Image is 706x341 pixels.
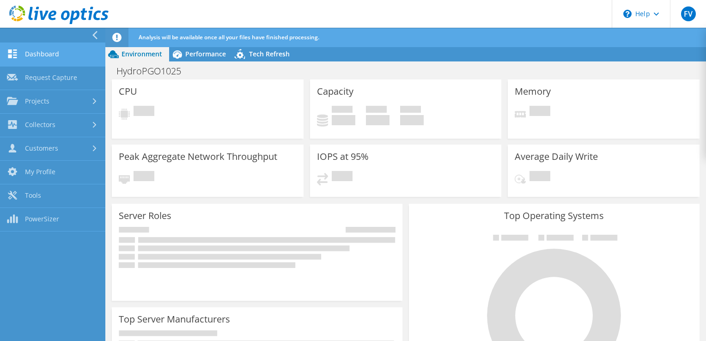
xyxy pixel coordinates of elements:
[529,106,550,118] span: Pending
[122,49,162,58] span: Environment
[119,314,230,324] h3: Top Server Manufacturers
[317,86,353,97] h3: Capacity
[119,152,277,162] h3: Peak Aggregate Network Throughput
[529,171,550,183] span: Pending
[139,33,319,41] span: Analysis will be available once all your files have finished processing.
[400,106,421,115] span: Total
[515,86,551,97] h3: Memory
[185,49,226,58] span: Performance
[515,152,598,162] h3: Average Daily Write
[249,49,290,58] span: Tech Refresh
[623,10,632,18] svg: \n
[119,211,171,221] h3: Server Roles
[134,171,154,183] span: Pending
[366,106,387,115] span: Free
[681,6,696,21] span: FV
[134,106,154,118] span: Pending
[317,152,369,162] h3: IOPS at 95%
[416,211,693,221] h3: Top Operating Systems
[332,106,353,115] span: Used
[332,115,355,125] h4: 0 GiB
[112,66,195,76] h1: HydroPGO1025
[119,86,137,97] h3: CPU
[332,171,353,183] span: Pending
[366,115,390,125] h4: 0 GiB
[400,115,424,125] h4: 0 GiB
